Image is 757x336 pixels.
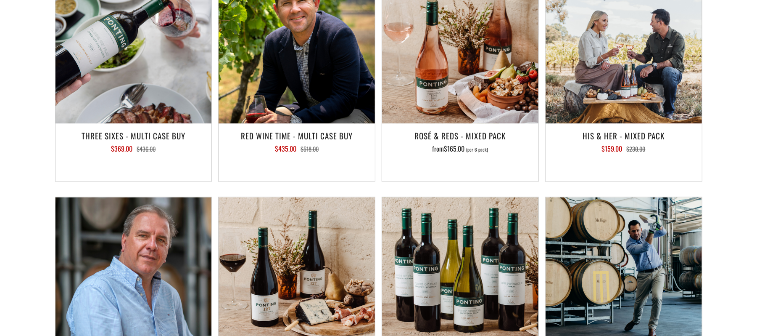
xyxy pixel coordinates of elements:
[223,128,371,143] h3: Red Wine Time - Multi Case Buy
[111,144,132,154] span: $369.00
[60,128,208,143] h3: Three Sixes - Multi Case Buy
[602,144,622,154] span: $159.00
[137,144,156,153] span: $436.00
[444,144,464,154] span: $165.00
[275,144,296,154] span: $435.00
[219,128,375,171] a: Red Wine Time - Multi Case Buy $435.00 $518.00
[382,128,538,171] a: Rosé & Reds - Mixed Pack from$165.00 (per 6 pack)
[432,144,488,154] span: from
[550,128,698,143] h3: His & Her - Mixed Pack
[546,128,702,171] a: His & Her - Mixed Pack $159.00 $230.00
[55,128,212,171] a: Three Sixes - Multi Case Buy $369.00 $436.00
[301,144,319,153] span: $518.00
[466,147,488,152] span: (per 6 pack)
[627,144,646,153] span: $230.00
[386,128,534,143] h3: Rosé & Reds - Mixed Pack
